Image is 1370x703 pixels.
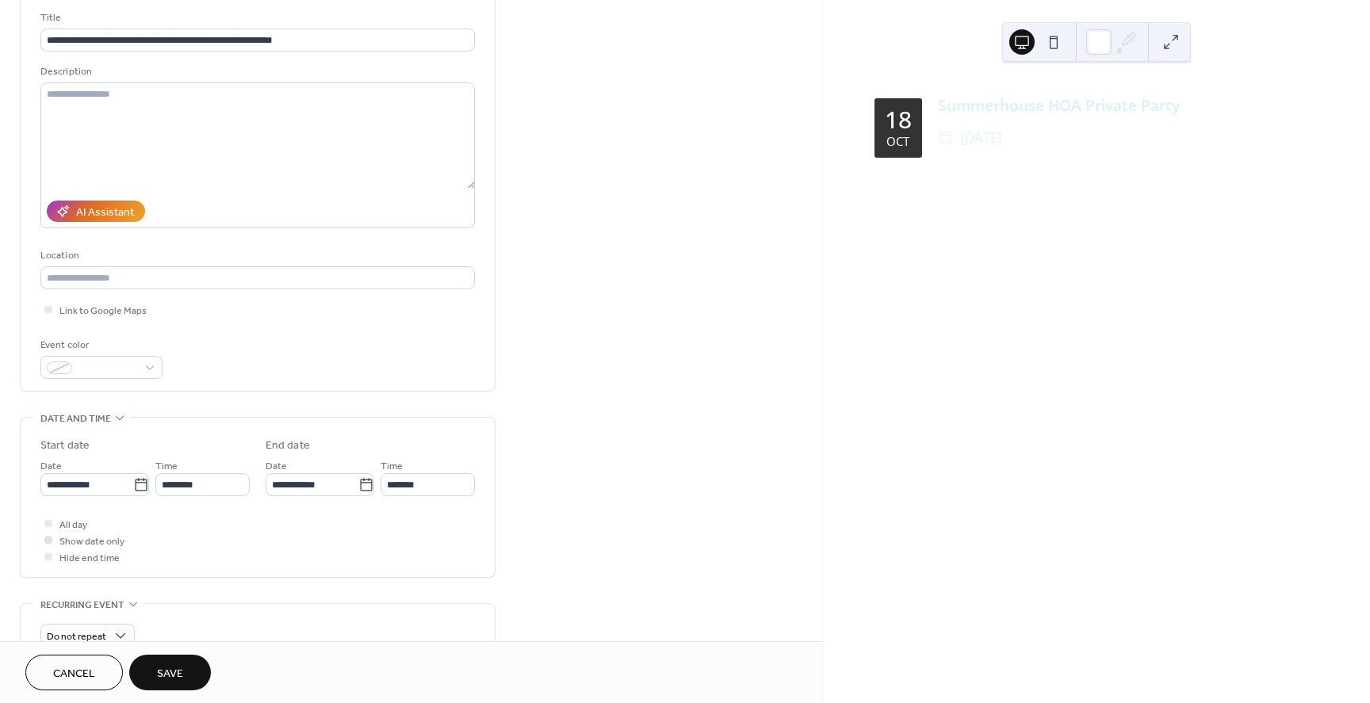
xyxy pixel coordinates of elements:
span: All day [59,517,87,533]
span: Time [155,458,178,475]
span: Hide end time [59,550,120,567]
span: Date and time [40,411,111,427]
div: Oct [886,136,909,147]
div: Summerhouse HOA Private Party [938,94,1318,117]
span: [DATE] [961,127,1001,150]
button: Cancel [25,655,123,690]
span: Show date only [59,533,124,550]
span: Recurring event [40,597,124,613]
span: Save [157,666,183,682]
span: Date [266,458,287,475]
div: ​ [938,127,953,150]
span: Time [381,458,403,475]
span: Date [40,458,62,475]
div: Location [40,247,472,264]
div: Description [40,63,472,80]
div: Start date [40,437,90,454]
span: Do not repeat [47,628,106,646]
div: Title [40,10,472,26]
div: Event color [40,337,159,353]
div: End date [266,437,310,454]
div: 18 [885,108,912,132]
button: Save [129,655,211,690]
span: Cancel [53,666,95,682]
span: Link to Google Maps [59,303,147,319]
div: AI Assistant [76,204,134,221]
button: AI Assistant [47,201,145,222]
